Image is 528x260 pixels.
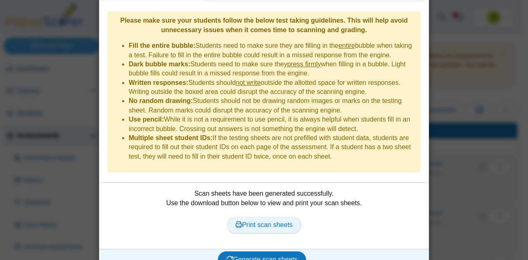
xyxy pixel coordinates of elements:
[129,97,193,104] b: No random drawing:
[129,96,416,115] li: Students should not be drawing random images or marks on the testing sheet. Random marks could di...
[129,116,164,123] b: Use pencil:
[129,115,416,134] li: While it is not a requirement to use pencil, it is always helpful when students fill in an incorr...
[227,217,302,233] a: Print scan sheets
[129,42,196,49] b: Fill the entire bubble:
[129,79,189,86] b: Written responses:
[129,41,416,60] li: Students need to make sure they are filling in the bubble when taking a test. Failure to fill in ...
[339,42,355,49] u: entire
[129,134,213,141] b: Multiple sheet student IDs:
[129,60,416,78] li: Students need to make sure they when filling in a bubble. Light bubble fills could result in a mi...
[129,78,416,97] li: Students should outside the allotted space for written responses. Writing outside the boxed area ...
[129,61,190,68] b: Dark bubble marks:
[236,221,293,228] span: Print scan sheets
[129,134,416,161] li: If the testing sheets are not prefilled with student data, students are required to fill out thei...
[120,17,408,33] b: Please make sure your students follow the below test taking guidelines. This will help avoid unne...
[236,79,260,86] u: not write
[104,189,424,243] div: Scan sheets have been generated successfully. Use the download button below to view and print you...
[287,61,321,68] u: press firmly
